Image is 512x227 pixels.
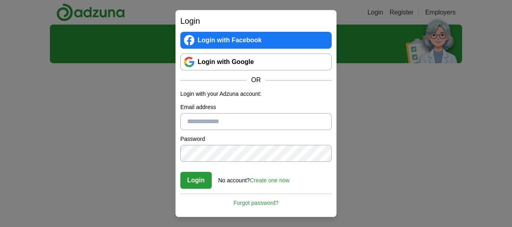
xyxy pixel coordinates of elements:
[180,194,332,207] a: Forgot password?
[180,90,332,98] p: Login with your Adzuna account:
[180,32,332,49] a: Login with Facebook
[218,171,289,185] div: No account?
[246,75,266,85] span: OR
[180,15,332,27] h2: Login
[180,103,332,111] label: Email address
[180,54,332,70] a: Login with Google
[250,177,290,184] a: Create one now
[180,135,332,143] label: Password
[180,172,212,189] button: Login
